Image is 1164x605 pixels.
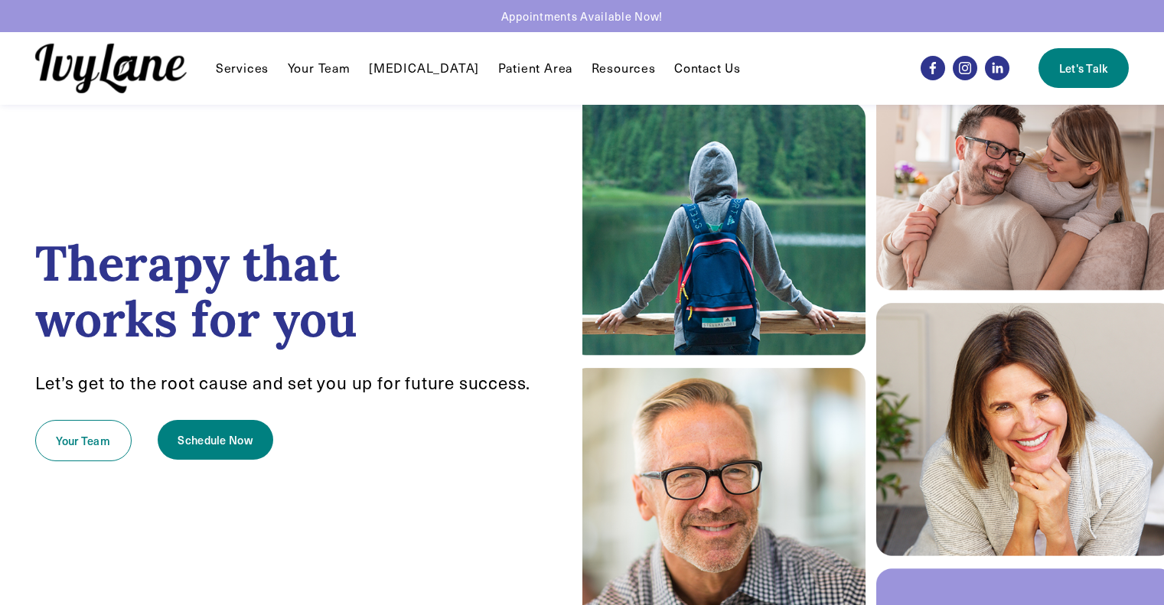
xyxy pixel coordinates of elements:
a: Your Team [35,420,132,461]
span: Services [216,60,269,76]
a: Facebook [921,56,945,80]
span: Resources [592,60,656,76]
a: folder dropdown [592,59,656,77]
a: Your Team [288,59,351,77]
a: LinkedIn [985,56,1009,80]
a: Contact Us [674,59,741,77]
a: [MEDICAL_DATA] [369,59,479,77]
span: Let’s get to the root cause and set you up for future success. [35,371,531,394]
a: folder dropdown [216,59,269,77]
a: Instagram [953,56,977,80]
strong: Therapy that works for you [35,232,357,350]
a: Let's Talk [1038,48,1129,88]
a: Schedule Now [158,420,273,460]
a: Patient Area [498,59,573,77]
img: Ivy Lane Counseling &mdash; Therapy that works for you [35,44,187,93]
